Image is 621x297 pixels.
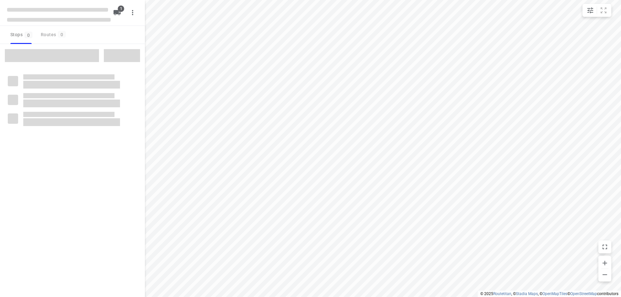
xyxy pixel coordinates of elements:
[570,292,597,296] a: OpenStreetMap
[516,292,538,296] a: Stadia Maps
[584,4,597,17] button: Map settings
[542,292,567,296] a: OpenMapTiles
[480,292,618,296] li: © 2025 , © , © © contributors
[493,292,511,296] a: Routetitan
[583,4,611,17] div: small contained button group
